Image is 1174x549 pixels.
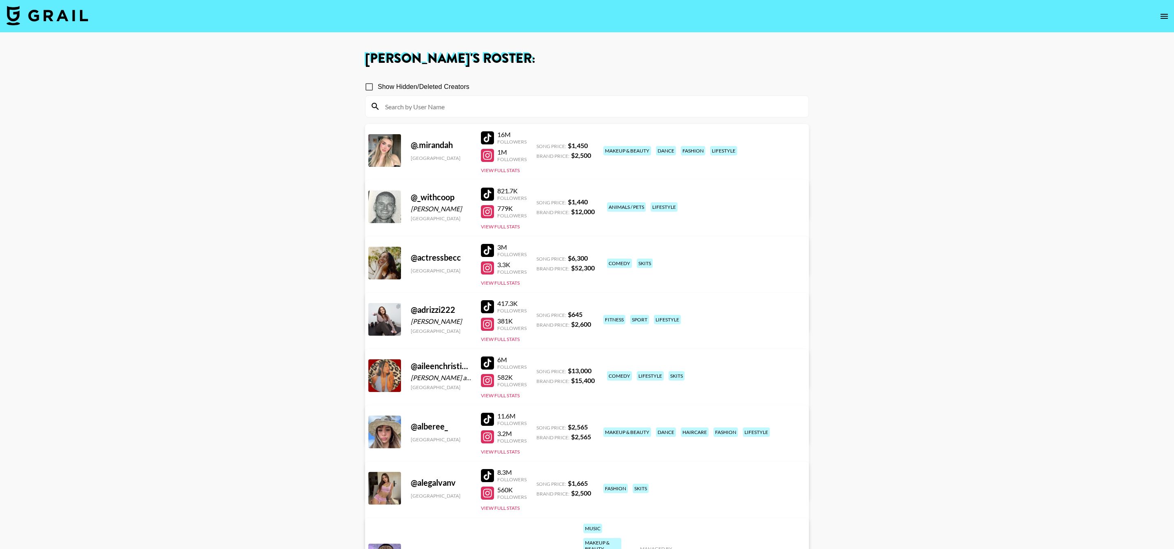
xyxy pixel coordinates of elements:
strong: $ 15,400 [571,376,595,384]
span: Song Price: [536,368,566,374]
div: makeup & beauty [603,427,651,437]
span: Song Price: [536,425,566,431]
div: [GEOGRAPHIC_DATA] [411,436,471,443]
strong: $ 12,000 [571,208,595,215]
div: [PERSON_NAME] and [GEOGRAPHIC_DATA] [411,374,471,382]
div: Followers [497,156,527,162]
span: Song Price: [536,256,566,262]
div: Followers [497,494,527,500]
div: animals / pets [607,202,646,212]
div: [GEOGRAPHIC_DATA] [411,215,471,221]
div: Followers [497,195,527,201]
span: Song Price: [536,143,566,149]
span: Brand Price: [536,491,569,497]
div: @ _withcoop [411,192,471,202]
div: @ adrizzi222 [411,305,471,315]
div: skits [669,371,684,381]
span: Song Price: [536,199,566,206]
span: Brand Price: [536,266,569,272]
div: @ alberee_ [411,421,471,432]
div: lifestyle [654,315,681,324]
div: lifestyle [637,371,664,381]
div: Followers [497,213,527,219]
div: [PERSON_NAME] [411,205,471,213]
div: 381K [497,317,527,325]
strong: $ 52,300 [571,264,595,272]
div: Followers [497,420,527,426]
div: Followers [497,139,527,145]
div: 3.3K [497,261,527,269]
button: open drawer [1156,8,1172,24]
div: 16M [497,131,527,139]
div: 8.3M [497,468,527,476]
div: fashion [603,484,628,493]
span: Song Price: [536,481,566,487]
div: 560K [497,486,527,494]
div: 6M [497,356,527,364]
div: @ actressbecc [411,252,471,263]
span: Brand Price: [536,209,569,215]
div: [GEOGRAPHIC_DATA] [411,328,471,334]
div: Followers [497,308,527,314]
div: Followers [497,381,527,387]
div: 821.7K [497,187,527,195]
div: [GEOGRAPHIC_DATA] [411,493,471,499]
div: [GEOGRAPHIC_DATA] [411,268,471,274]
button: View Full Stats [481,336,520,342]
div: [PERSON_NAME] [411,317,471,325]
div: 3M [497,243,527,251]
div: Followers [497,325,527,331]
div: 1M [497,148,527,156]
strong: $ 13,000 [568,367,591,374]
h1: [PERSON_NAME] 's Roster: [365,52,809,65]
strong: $ 1,665 [568,479,588,487]
button: View Full Stats [481,392,520,398]
div: Followers [497,438,527,444]
div: [GEOGRAPHIC_DATA] [411,155,471,161]
strong: $ 645 [568,310,583,318]
div: lifestyle [743,427,770,437]
div: sport [630,315,649,324]
span: Brand Price: [536,378,569,384]
span: Brand Price: [536,434,569,441]
div: skits [633,484,649,493]
div: fashion [681,146,705,155]
div: 779K [497,204,527,213]
strong: $ 2,565 [571,433,591,441]
strong: $ 1,440 [568,198,588,206]
div: music [583,524,602,533]
button: View Full Stats [481,280,520,286]
button: View Full Stats [481,167,520,173]
div: @ alegalvanv [411,478,471,488]
strong: $ 2,600 [571,320,591,328]
div: dance [656,146,676,155]
div: [GEOGRAPHIC_DATA] [411,384,471,390]
div: 11.6M [497,412,527,420]
div: dance [656,427,676,437]
div: comedy [607,259,632,268]
strong: $ 2,500 [571,151,591,159]
div: lifestyle [651,202,678,212]
div: 3.2M [497,429,527,438]
span: Brand Price: [536,153,569,159]
img: Grail Talent [7,6,88,25]
span: Brand Price: [536,322,569,328]
div: haircare [681,427,709,437]
button: View Full Stats [481,505,520,511]
div: Followers [497,269,527,275]
strong: $ 2,565 [568,423,588,431]
div: Followers [497,364,527,370]
div: @ .mirandah [411,140,471,150]
button: View Full Stats [481,449,520,455]
div: Followers [497,476,527,483]
div: 582K [497,373,527,381]
strong: $ 6,300 [568,254,588,262]
div: @ aileenchristineee [411,361,471,371]
strong: $ 1,450 [568,142,588,149]
button: View Full Stats [481,224,520,230]
div: skits [637,259,653,268]
div: comedy [607,371,632,381]
div: Followers [497,251,527,257]
span: Show Hidden/Deleted Creators [378,82,470,92]
input: Search by User Name [380,100,804,113]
